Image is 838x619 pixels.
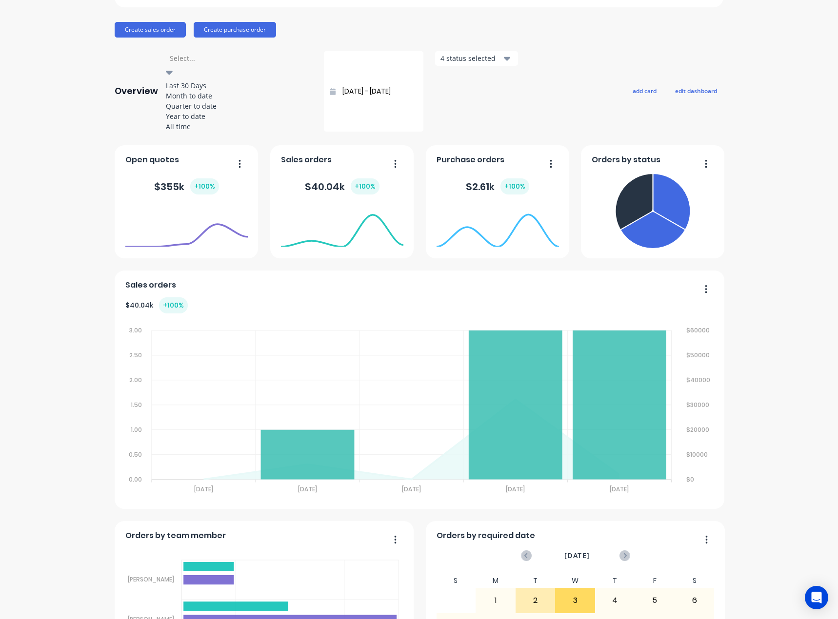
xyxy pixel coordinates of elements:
[466,178,529,194] div: $ 2.61k
[476,574,516,588] div: M
[129,376,141,384] tspan: 2.00
[500,178,529,194] div: + 100 %
[130,426,141,434] tspan: 1.00
[687,450,709,459] tspan: $10000
[166,101,312,111] div: Quarter to date
[159,297,188,313] div: + 100 %
[626,85,663,97] button: add card
[564,550,590,561] span: [DATE]
[129,351,141,359] tspan: 2.50
[592,154,660,166] span: Orders by status
[687,426,710,434] tspan: $20000
[596,588,635,613] div: 4
[506,485,525,493] tspan: [DATE]
[440,53,502,63] div: 4 status selected
[555,574,595,588] div: W
[298,485,317,493] tspan: [DATE]
[115,22,186,38] button: Create sales order
[675,588,714,613] div: 6
[635,588,674,613] div: 5
[125,297,188,313] div: $ 40.04k
[351,178,379,194] div: + 100 %
[115,81,158,101] div: Overview
[437,530,535,542] span: Orders by required date
[125,530,226,542] span: Orders by team member
[130,401,141,409] tspan: 1.50
[128,475,141,484] tspan: 0.00
[166,91,312,101] div: Month to date
[129,326,141,334] tspan: 3.00
[595,574,635,588] div: T
[675,574,715,588] div: S
[125,154,179,166] span: Open quotes
[194,485,213,493] tspan: [DATE]
[516,588,555,613] div: 2
[687,351,711,359] tspan: $50000
[194,22,276,38] button: Create purchase order
[687,401,710,409] tspan: $30000
[635,574,675,588] div: F
[166,121,312,132] div: All time
[687,326,711,334] tspan: $60000
[281,154,332,166] span: Sales orders
[687,376,711,384] tspan: $40000
[435,51,518,66] button: 4 status selected
[610,485,629,493] tspan: [DATE]
[687,475,695,484] tspan: $0
[166,80,312,91] div: Last 30 Days
[402,485,421,493] tspan: [DATE]
[556,588,595,613] div: 3
[476,588,515,613] div: 1
[437,154,504,166] span: Purchase orders
[516,574,556,588] div: T
[128,450,141,459] tspan: 0.50
[805,586,828,609] div: Open Intercom Messenger
[669,85,723,97] button: edit dashboard
[305,178,379,194] div: $ 40.04k
[190,178,219,194] div: + 100 %
[154,178,219,194] div: $ 355k
[436,574,476,588] div: S
[128,575,174,583] tspan: [PERSON_NAME]
[166,111,312,121] div: Year to date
